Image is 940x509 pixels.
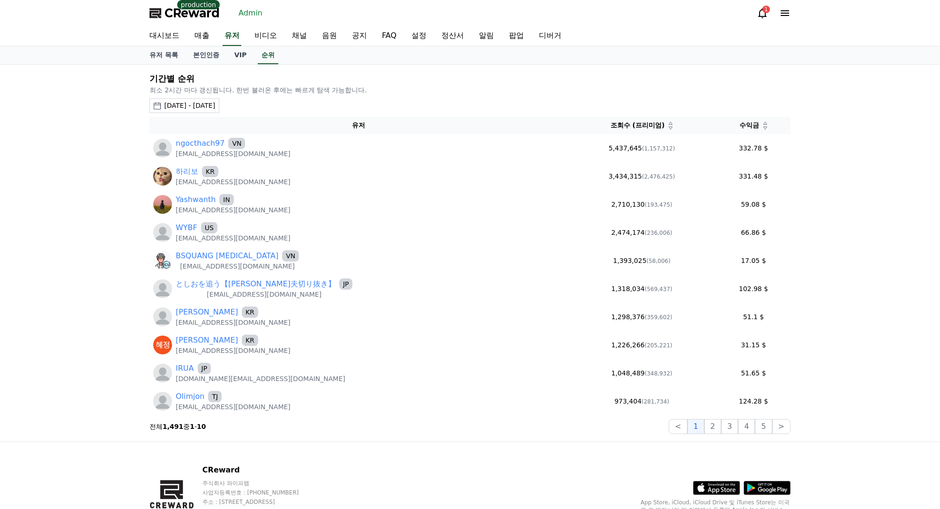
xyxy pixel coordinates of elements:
[176,391,204,402] a: Olimjon
[202,489,367,496] p: 사업자등록번호 : [PHONE_NUMBER]
[642,398,669,405] span: (281,734)
[190,423,194,430] strong: 1
[645,342,672,349] span: (205,221)
[339,278,353,290] span: JP
[757,7,768,19] a: 1
[176,374,345,383] p: [DOMAIN_NAME][EMAIL_ADDRESS][DOMAIN_NAME]
[153,223,172,242] img: https://cdn.creward.net/profile/user/profile_blank.webp
[176,346,291,355] p: [EMAIL_ADDRESS][DOMAIN_NAME]
[201,222,217,233] span: US
[149,98,219,113] button: [DATE] - [DATE]
[24,311,40,319] span: Home
[153,251,172,270] img: https://lh3.googleusercontent.com/a/ACg8ocL7qvY3tv6UuFSE70PUsItZ4Z4DBMkprxBsyjpPfgOdA7GhgPw=s96-c
[149,422,206,431] p: 전체 중 -
[153,307,172,326] img: profile_blank.webp
[567,331,716,359] td: 1,226,266
[645,202,672,208] span: (193,475)
[704,419,721,434] button: 2
[202,479,367,487] p: 주식회사 와이피랩
[716,275,791,303] td: 102.98 $
[404,26,434,46] a: 설정
[202,166,218,177] span: KR
[242,335,258,346] span: KR
[176,402,291,412] p: [EMAIL_ADDRESS][DOMAIN_NAME]
[434,26,471,46] a: 정산서
[149,6,220,21] a: CReward
[258,46,278,64] a: 순위
[176,222,197,233] a: WYBF
[611,120,665,130] span: 조회수 (프리미엄)
[247,26,284,46] a: 비디오
[153,392,172,411] img: profile_blank.webp
[149,72,791,85] h2: 기간별 순위
[176,262,299,271] p: [EMAIL_ADDRESS][DOMAIN_NAME]
[716,134,791,162] td: 332.78 $
[228,138,245,149] span: VN
[755,419,772,434] button: 5
[153,336,172,354] img: https://lh3.googleusercontent.com/a/ACg8ocIDCAhHTQjfV_lafQELHVPsdG7VeKWVO9_2mqFlZI4NqPR76Q=s96-c
[176,177,291,187] p: [EMAIL_ADDRESS][DOMAIN_NAME]
[223,26,241,46] a: 유저
[149,117,567,134] th: 유저
[284,26,314,46] a: 채널
[567,134,716,162] td: 5,437,645
[716,387,791,415] td: 124.28 $
[202,464,367,476] p: CReward
[197,423,206,430] strong: 10
[153,364,172,382] img: https://cdn.creward.net/profile/user/profile_blank.webp
[62,297,121,321] a: Messages
[716,162,791,190] td: 331.48 $
[153,139,172,157] img: profile_blank.webp
[567,303,716,331] td: 1,298,376
[645,286,672,292] span: (569,437)
[78,312,105,319] span: Messages
[142,26,187,46] a: 대시보드
[176,233,291,243] p: [EMAIL_ADDRESS][DOMAIN_NAME]
[153,279,172,298] img: https://cdn.creward.net/profile/user/profile_blank.webp
[176,307,238,318] a: [PERSON_NAME]
[642,145,675,152] span: (1,157,312)
[186,46,227,64] a: 본인인증
[176,290,352,299] p: [EMAIL_ADDRESS][DOMAIN_NAME]
[739,120,759,130] span: 수익금
[176,205,291,215] p: [EMAIL_ADDRESS][DOMAIN_NAME]
[567,247,716,275] td: 1,393,025
[121,297,180,321] a: Settings
[716,303,791,331] td: 51.1 $
[772,419,791,434] button: >
[642,173,675,180] span: (2,476,425)
[721,419,738,434] button: 3
[198,363,211,374] span: JP
[163,423,183,430] strong: 1,491
[202,498,367,506] p: 주소 : [STREET_ADDRESS]
[149,85,791,95] p: 최소 2시간 마다 갱신됩니다. 한번 불러온 후에는 빠르게 탐색 가능합니다.
[176,318,291,327] p: [EMAIL_ADDRESS][DOMAIN_NAME]
[139,311,162,319] span: Settings
[567,387,716,415] td: 973,404
[567,218,716,247] td: 2,474,174
[176,138,224,149] a: ngocthach97
[687,419,704,434] button: 1
[153,195,172,214] img: https://lh3.googleusercontent.com/a/ACg8ocLSimGQaXkTpc10kwoVl__E5nGEOS5fO_vrZ3a-lpemSHgAYus=s96-c
[645,370,672,377] span: (348,932)
[374,26,404,46] a: FAQ
[176,278,336,290] a: としおを追う【[PERSON_NAME]夫切り抜き】
[647,258,671,264] span: (58,006)
[176,166,198,177] a: 하리보
[471,26,501,46] a: 알림
[762,6,770,13] div: 1
[716,359,791,387] td: 51.65 $
[716,331,791,359] td: 31.15 $
[208,391,222,402] span: TJ
[501,26,531,46] a: 팝업
[282,250,299,262] span: VN
[176,194,216,205] a: Yashwanth
[176,149,291,158] p: [EMAIL_ADDRESS][DOMAIN_NAME]
[567,275,716,303] td: 1,318,034
[716,218,791,247] td: 66.86 $
[235,6,266,21] a: Admin
[164,101,215,111] div: [DATE] - [DATE]
[176,363,194,374] a: IRUA
[314,26,344,46] a: 음원
[164,6,220,21] span: CReward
